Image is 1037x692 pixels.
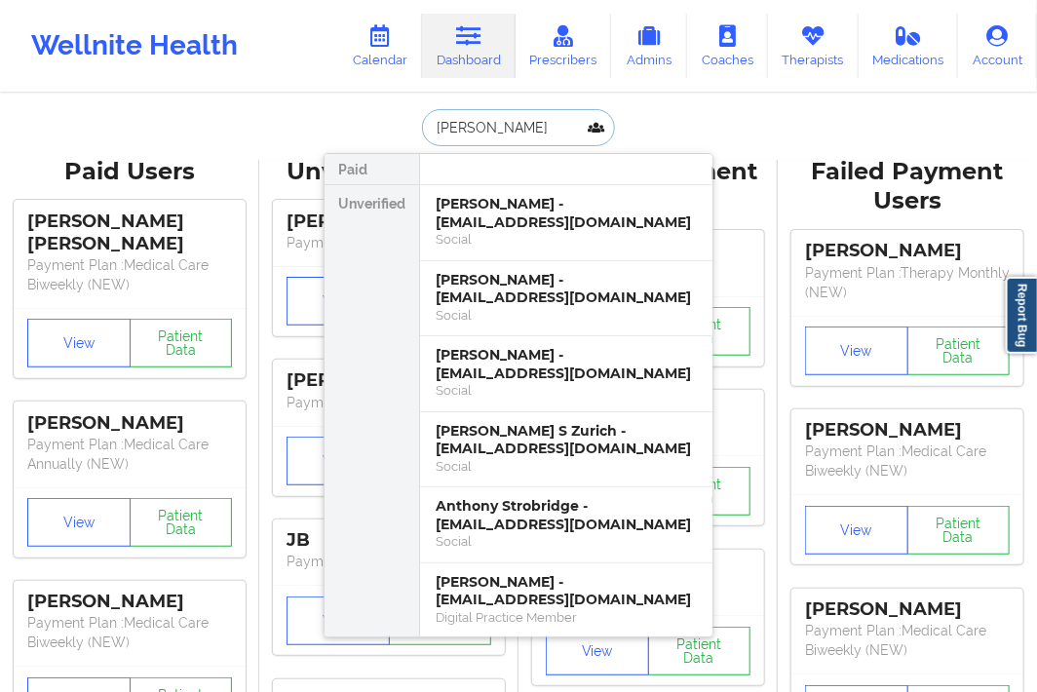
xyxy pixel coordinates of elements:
a: Dashboard [422,14,516,78]
div: Social [436,382,697,399]
button: View [27,319,131,367]
div: Social [436,458,697,475]
p: Payment Plan : Unmatched Plan [287,233,491,252]
div: Social [436,231,697,248]
p: Payment Plan : Medical Care Biweekly (NEW) [805,621,1010,660]
div: Failed Payment Users [791,157,1023,217]
div: [PERSON_NAME] - [EMAIL_ADDRESS][DOMAIN_NAME] [436,573,697,609]
button: View [546,627,649,675]
div: Social [436,307,697,324]
p: Payment Plan : Unmatched Plan [287,552,491,571]
a: Coaches [687,14,768,78]
p: Payment Plan : Unmatched Plan [287,393,491,412]
button: Patient Data [130,498,233,547]
a: Report Bug [1006,277,1037,354]
a: Therapists [768,14,859,78]
div: [PERSON_NAME] [805,598,1010,621]
div: Digital Practice Member [436,609,697,626]
div: [PERSON_NAME] [287,211,491,233]
p: Payment Plan : Medical Care Biweekly (NEW) [27,255,232,294]
p: Payment Plan : Medical Care Biweekly (NEW) [27,613,232,652]
div: [PERSON_NAME] S Zurich - [EMAIL_ADDRESS][DOMAIN_NAME] [436,422,697,458]
a: Account [958,14,1037,78]
p: Payment Plan : Medical Care Annually (NEW) [27,435,232,474]
div: [PERSON_NAME] [805,240,1010,262]
a: Medications [859,14,959,78]
button: Patient Data [907,327,1011,375]
p: Payment Plan : Therapy Monthly (NEW) [805,263,1010,302]
div: [PERSON_NAME] - [EMAIL_ADDRESS][DOMAIN_NAME] [436,195,697,231]
div: Paid Users [14,157,246,187]
a: Prescribers [516,14,612,78]
div: Unverified Users [273,157,505,187]
div: JB [287,529,491,552]
div: [PERSON_NAME] [287,369,491,392]
button: Patient Data [648,627,751,675]
p: Payment Plan : Medical Care Biweekly (NEW) [805,442,1010,481]
div: [PERSON_NAME] - [EMAIL_ADDRESS][DOMAIN_NAME] [436,271,697,307]
div: [PERSON_NAME] [27,591,232,613]
button: View [287,596,390,645]
button: View [287,277,390,326]
a: Calendar [338,14,422,78]
div: Social [436,533,697,550]
div: [PERSON_NAME] [PERSON_NAME] [27,211,232,255]
button: View [805,327,908,375]
button: Patient Data [130,319,233,367]
div: Paid [325,154,419,185]
div: [PERSON_NAME] - [EMAIL_ADDRESS][DOMAIN_NAME] [436,346,697,382]
button: Patient Data [907,506,1011,555]
button: View [805,506,908,555]
div: [PERSON_NAME] [805,419,1010,442]
div: Anthony Strobridge - [EMAIL_ADDRESS][DOMAIN_NAME] [436,497,697,533]
div: [PERSON_NAME] [27,412,232,435]
a: Admins [611,14,687,78]
button: View [287,437,390,485]
button: View [27,498,131,547]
